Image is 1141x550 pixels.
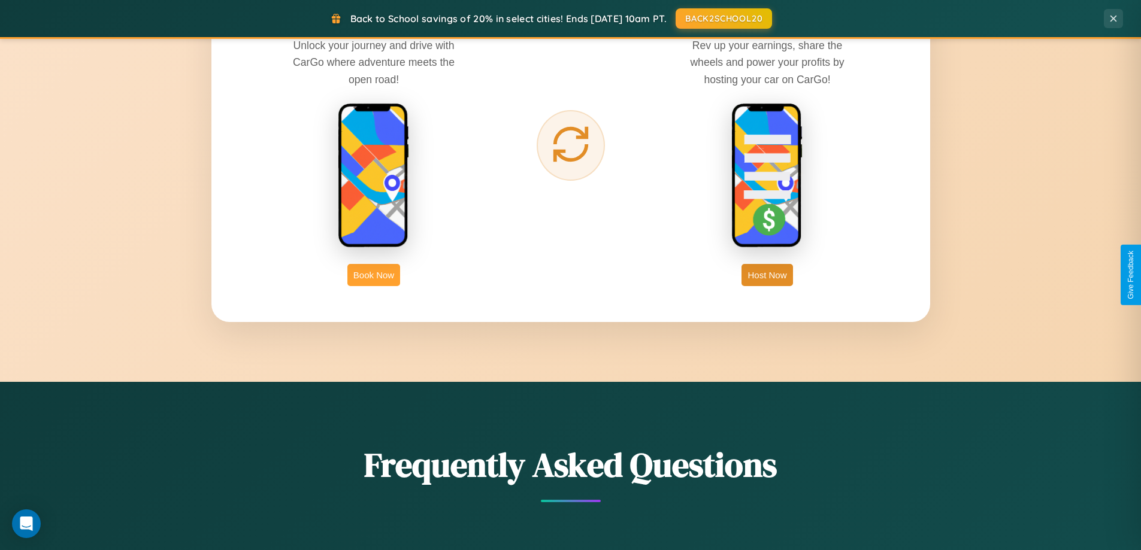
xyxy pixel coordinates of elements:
button: Host Now [742,264,792,286]
div: Open Intercom Messenger [12,509,41,538]
img: rent phone [338,103,410,249]
h2: Frequently Asked Questions [211,442,930,488]
button: Book Now [347,264,400,286]
div: Give Feedback [1127,251,1135,299]
button: BACK2SCHOOL20 [676,8,772,29]
img: host phone [731,103,803,249]
p: Rev up your earnings, share the wheels and power your profits by hosting your car on CarGo! [677,37,857,87]
p: Unlock your journey and drive with CarGo where adventure meets the open road! [284,37,464,87]
span: Back to School savings of 20% in select cities! Ends [DATE] 10am PT. [350,13,667,25]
